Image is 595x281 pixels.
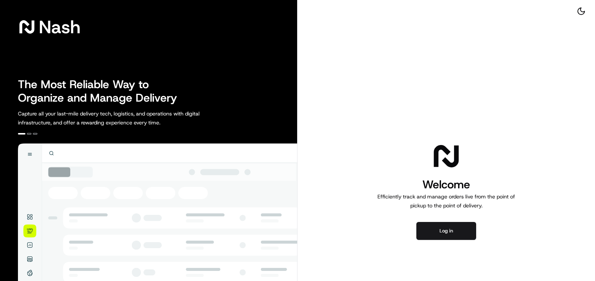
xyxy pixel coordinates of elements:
[18,109,233,127] p: Capture all your last-mile delivery tech, logistics, and operations with digital infrastructure, ...
[18,78,185,105] h2: The Most Reliable Way to Organize and Manage Delivery
[416,222,476,240] button: Log in
[39,19,80,34] span: Nash
[374,192,518,210] p: Efficiently track and manage orders live from the point of pickup to the point of delivery.
[374,177,518,192] h1: Welcome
